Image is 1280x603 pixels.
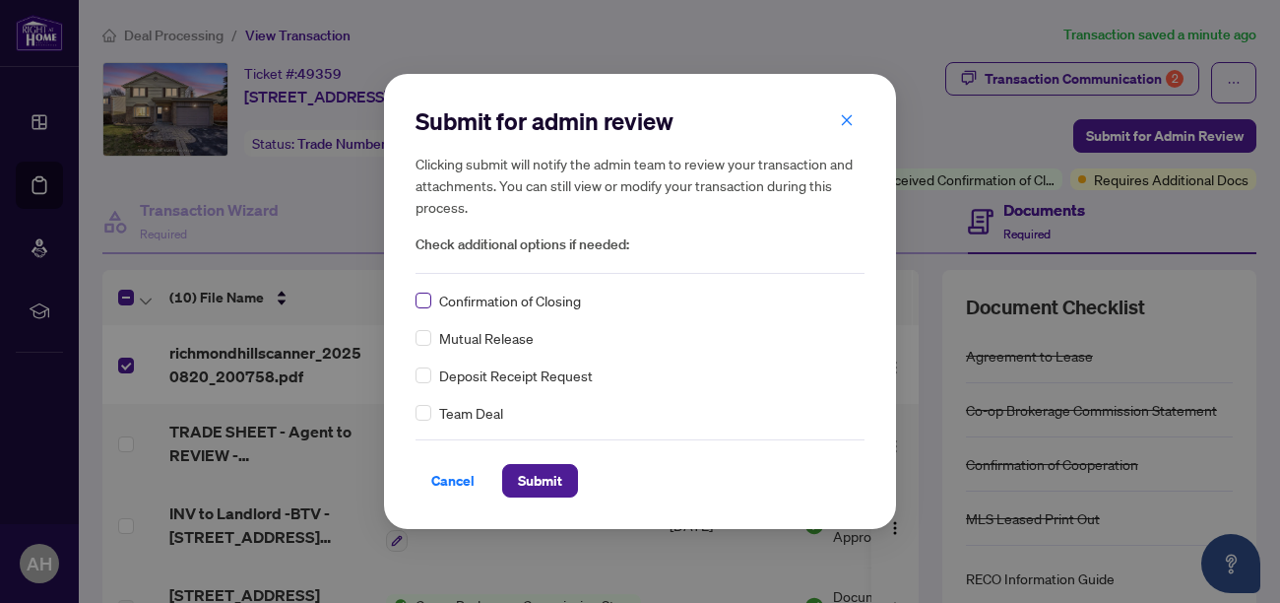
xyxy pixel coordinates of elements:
span: Mutual Release [439,327,534,349]
span: Deposit Receipt Request [439,365,593,386]
button: Submit [502,464,578,498]
button: Cancel [416,464,490,498]
span: Cancel [431,465,475,497]
span: Team Deal [439,402,503,424]
span: Submit [518,465,562,497]
h5: Clicking submit will notify the admin team to review your transaction and attachments. You can st... [416,153,864,218]
span: Check additional options if needed: [416,234,864,256]
h2: Submit for admin review [416,105,864,137]
span: Confirmation of Closing [439,290,581,311]
span: close [840,113,854,127]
